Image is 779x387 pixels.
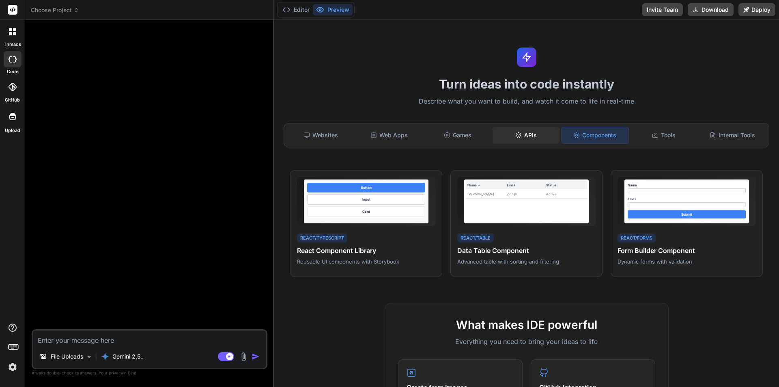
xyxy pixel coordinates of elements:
[642,3,683,16] button: Invite Team
[631,127,697,144] div: Tools
[252,352,260,361] img: icon
[7,68,18,75] label: code
[628,183,746,188] div: Name
[398,316,655,333] h2: What makes IDE powerful
[307,183,425,192] div: Button
[307,194,425,205] div: Input
[457,246,596,255] h4: Data Table Component
[4,41,21,48] label: threads
[457,258,596,265] p: Advanced table with sorting and filtering
[297,246,435,255] h4: React Component Library
[5,127,20,134] label: Upload
[86,353,93,360] img: Pick Models
[297,258,435,265] p: Reusable UI components with Storybook
[618,233,656,243] div: React/Forms
[279,77,774,91] h1: Turn ideas into code instantly
[618,246,756,255] h4: Form Builder Component
[424,127,491,144] div: Games
[109,370,123,375] span: privacy
[738,3,775,16] button: Deploy
[618,258,756,265] p: Dynamic forms with validation
[5,97,20,104] label: GitHub
[239,352,248,361] img: attachment
[112,352,144,361] p: Gemini 2.5..
[546,192,585,197] div: Active
[313,4,353,15] button: Preview
[398,337,655,346] p: Everything you need to bring your ideas to life
[507,192,546,197] div: john@...
[457,233,494,243] div: React/Table
[101,352,109,361] img: Gemini 2.5 flash
[279,96,774,107] p: Describe what you want to build, and watch it come to life in real-time
[546,183,585,188] div: Status
[287,127,354,144] div: Websites
[307,206,425,217] div: Card
[699,127,766,144] div: Internal Tools
[507,183,546,188] div: Email
[31,6,79,14] span: Choose Project
[688,3,734,16] button: Download
[493,127,560,144] div: APIs
[279,4,313,15] button: Editor
[467,192,507,197] div: [PERSON_NAME]
[628,210,746,218] div: Submit
[6,360,19,374] img: settings
[628,197,746,201] div: Email
[32,369,267,377] p: Always double-check its answers. Your in Bind
[467,183,507,188] div: Name ↓
[561,127,629,144] div: Components
[51,352,83,361] p: File Uploads
[356,127,423,144] div: Web Apps
[297,233,347,243] div: React/TypeScript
